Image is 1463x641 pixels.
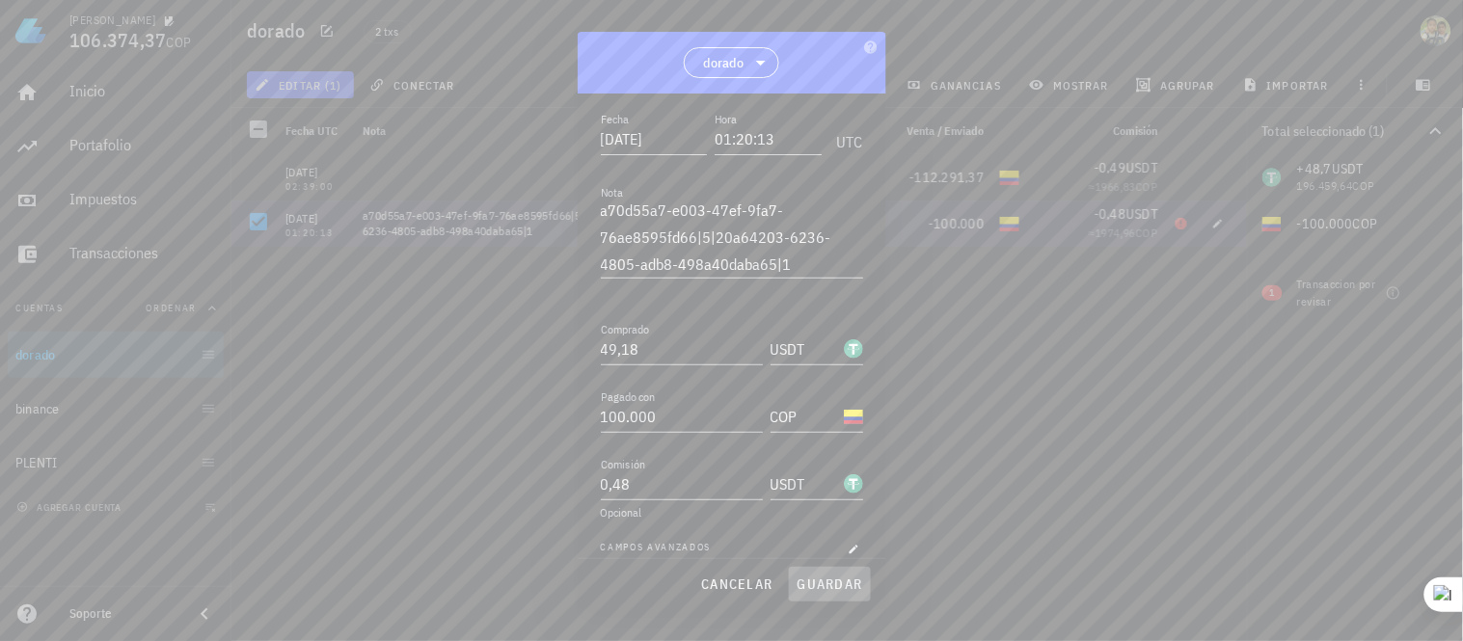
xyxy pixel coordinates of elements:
label: Hora [715,112,737,126]
input: Moneda [771,334,840,364]
div: UTC [829,112,863,160]
input: Moneda [771,401,840,432]
button: cancelar [692,567,780,601]
span: cancelar [700,575,772,593]
div: USDT-icon [844,339,863,359]
input: Moneda [771,468,840,499]
span: dorado [704,53,745,72]
div: COP-icon [844,407,863,426]
label: Pagado con [601,389,655,404]
label: Fecha [601,112,629,126]
span: Campos avanzados [601,540,712,559]
div: USDT-icon [844,474,863,494]
label: Nota [601,185,623,200]
label: Comisión [601,457,645,471]
button: guardar [789,567,871,601]
span: guardar [797,575,863,593]
div: Opcional [601,507,863,519]
label: Comprado [601,322,649,336]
